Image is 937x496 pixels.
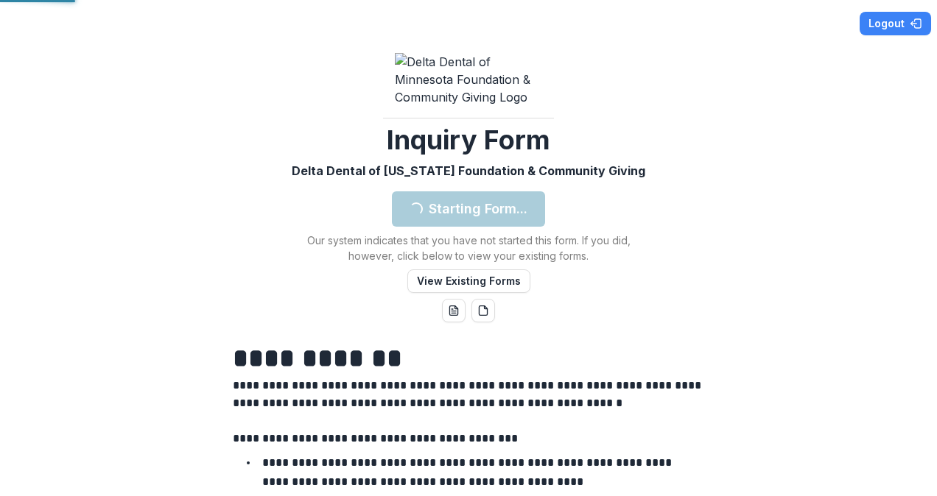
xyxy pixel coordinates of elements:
[442,299,466,322] button: word-download
[407,269,530,293] button: View Existing Forms
[395,53,542,106] img: Delta Dental of Minnesota Foundation & Community Giving Logo
[471,299,495,322] button: pdf-download
[284,233,653,263] p: Our system indicates that you have not started this form. If you did, however, click below to vie...
[392,191,545,227] button: Starting Form...
[292,162,645,180] p: Delta Dental of [US_STATE] Foundation & Community Giving
[860,12,931,35] button: Logout
[387,124,550,156] h2: Inquiry Form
